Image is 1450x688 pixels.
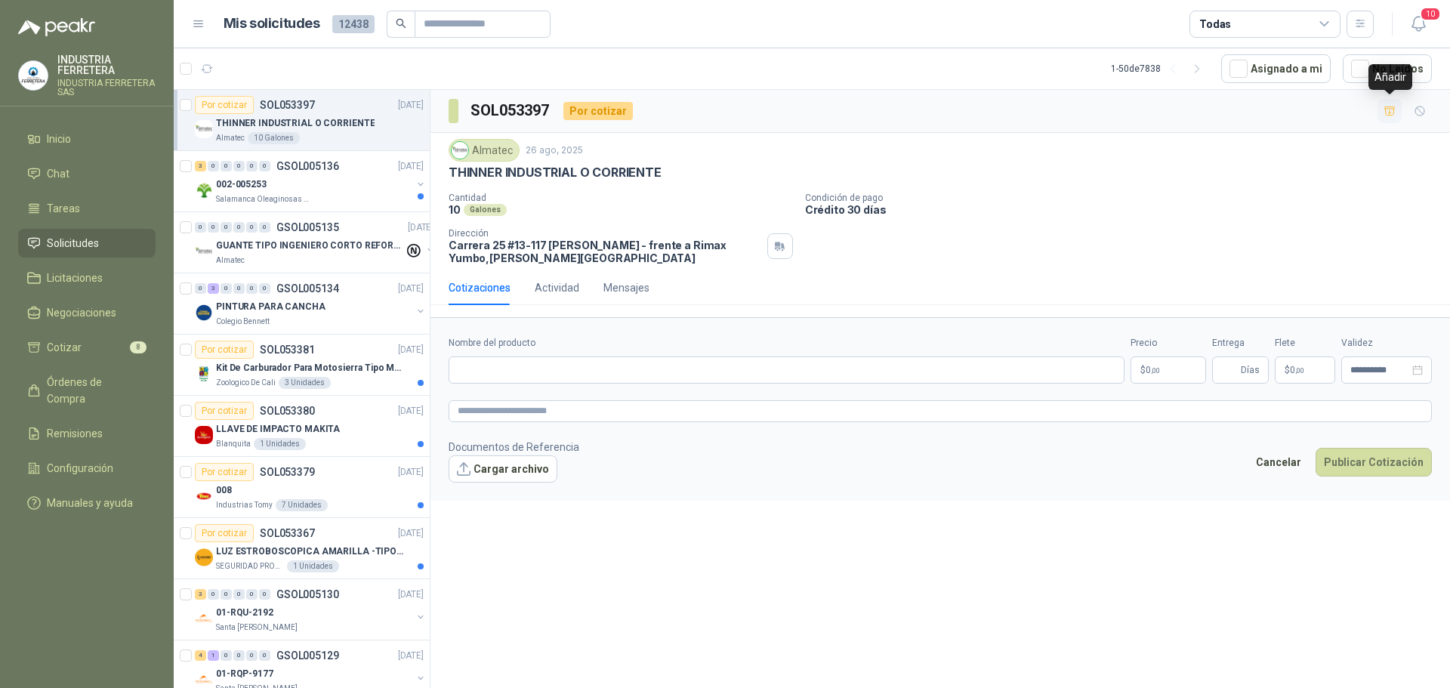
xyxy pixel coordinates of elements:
[260,528,315,538] p: SOL053367
[216,377,276,389] p: Zoologico De Cali
[449,139,520,162] div: Almatec
[57,54,156,76] p: INDUSTRIA FERRETERA
[1316,448,1432,477] button: Publicar Cotización
[1275,356,1335,384] p: $ 0,00
[208,283,219,294] div: 3
[174,335,430,396] a: Por cotizarSOL053381[DATE] Company LogoKit De Carburador Para Motosierra Tipo M250 - ZamaZoologic...
[216,116,375,131] p: THINNER INDUSTRIAL O CORRIENTE
[216,239,404,253] p: GUANTE TIPO INGENIERO CORTO REFORZADO
[1199,16,1231,32] div: Todas
[449,279,511,296] div: Cotizaciones
[47,339,82,356] span: Cotizar
[208,161,219,171] div: 0
[1151,366,1160,375] span: ,00
[396,18,406,29] span: search
[195,585,427,634] a: 3 0 0 0 0 0 GSOL005130[DATE] Company Logo01-RQU-2192Santa [PERSON_NAME]
[18,419,156,448] a: Remisiones
[174,396,430,457] a: Por cotizarSOL053380[DATE] Company LogoLLAVE DE IMPACTO MAKITABlanquita1 Unidades
[216,177,267,192] p: 002-005253
[221,589,232,600] div: 0
[1248,448,1310,477] button: Cancelar
[195,365,213,383] img: Company Logo
[449,203,461,216] p: 10
[248,132,300,144] div: 10 Galones
[208,589,219,600] div: 0
[1290,366,1304,375] span: 0
[259,650,270,661] div: 0
[18,125,156,153] a: Inicio
[1275,336,1335,350] label: Flete
[216,300,325,314] p: PINTURA PARA CANCHA
[526,143,583,158] p: 26 ago, 2025
[195,283,206,294] div: 0
[221,650,232,661] div: 0
[449,336,1125,350] label: Nombre del producto
[195,218,437,267] a: 0 0 0 0 0 0 GSOL005135[DATE] Company LogoGUANTE TIPO INGENIERO CORTO REFORZADOAlmatec
[221,283,232,294] div: 0
[1295,366,1304,375] span: ,00
[260,344,315,355] p: SOL053381
[259,222,270,233] div: 0
[1343,54,1432,83] button: No Leídos
[18,194,156,223] a: Tareas
[233,222,245,233] div: 0
[47,200,80,217] span: Tareas
[130,341,147,353] span: 8
[1221,54,1331,83] button: Asignado a mi
[259,161,270,171] div: 0
[47,270,103,286] span: Licitaciones
[19,61,48,90] img: Company Logo
[276,161,339,171] p: GSOL005136
[233,650,245,661] div: 0
[246,161,258,171] div: 0
[195,650,206,661] div: 4
[195,341,254,359] div: Por cotizar
[18,264,156,292] a: Licitaciones
[195,161,206,171] div: 3
[18,229,156,258] a: Solicitudes
[398,98,424,113] p: [DATE]
[276,589,339,600] p: GSOL005130
[216,606,273,620] p: 01-RQU-2192
[216,316,270,328] p: Colegio Bennett
[452,142,468,159] img: Company Logo
[18,333,156,362] a: Cotizar8
[246,650,258,661] div: 0
[216,438,251,450] p: Blanquita
[449,439,579,455] p: Documentos de Referencia
[398,159,424,174] p: [DATE]
[216,132,245,144] p: Almatec
[174,457,430,518] a: Por cotizarSOL053379[DATE] Company Logo008Industrias Tomy7 Unidades
[449,228,761,239] p: Dirección
[216,622,298,634] p: Santa [PERSON_NAME]
[47,374,141,407] span: Órdenes de Compra
[195,120,213,138] img: Company Logo
[195,304,213,322] img: Company Logo
[398,404,424,418] p: [DATE]
[195,463,254,481] div: Por cotizar
[216,361,404,375] p: Kit De Carburador Para Motosierra Tipo M250 - Zama
[246,589,258,600] div: 0
[208,650,219,661] div: 1
[195,426,213,444] img: Company Logo
[195,589,206,600] div: 3
[224,13,320,35] h1: Mis solicitudes
[233,589,245,600] div: 0
[276,222,339,233] p: GSOL005135
[1146,366,1160,375] span: 0
[47,495,133,511] span: Manuales y ayuda
[1341,336,1432,350] label: Validez
[233,283,245,294] div: 0
[195,279,427,328] a: 0 3 0 0 0 0 GSOL005134[DATE] Company LogoPINTURA PARA CANCHAColegio Bennett
[216,667,273,681] p: 01-RQP-9177
[18,454,156,483] a: Configuración
[279,377,331,389] div: 3 Unidades
[216,483,232,498] p: 008
[221,161,232,171] div: 0
[47,304,116,321] span: Negociaciones
[287,560,339,572] div: 1 Unidades
[221,222,232,233] div: 0
[464,204,507,216] div: Galones
[195,487,213,505] img: Company Logo
[47,165,69,182] span: Chat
